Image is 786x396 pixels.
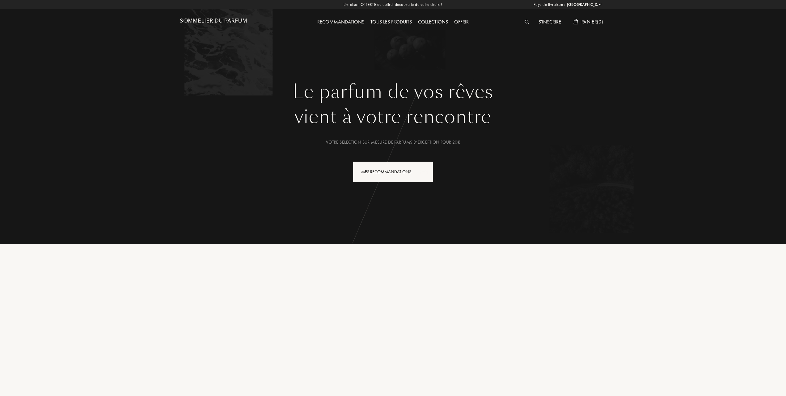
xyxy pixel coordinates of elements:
[180,18,247,24] h1: Sommelier du Parfum
[535,18,564,26] div: S'inscrire
[184,139,602,145] div: Votre selection sur-mesure de parfums d’exception pour 20€
[525,20,529,24] img: search_icn_white.svg
[451,19,472,25] a: Offrir
[348,162,438,182] a: Mes Recommandationsanimation
[535,19,564,25] a: S'inscrire
[184,81,602,103] h1: Le parfum de vos rêves
[415,18,451,26] div: Collections
[367,18,415,26] div: Tous les produits
[573,19,578,24] img: cart_white.svg
[367,19,415,25] a: Tous les produits
[184,103,602,131] div: vient à votre rencontre
[581,19,603,25] span: Panier ( 0 )
[353,162,433,182] div: Mes Recommandations
[598,2,602,7] img: arrow_w.png
[534,2,565,8] span: Pays de livraison :
[418,165,430,178] div: animation
[314,18,367,26] div: Recommandations
[415,19,451,25] a: Collections
[314,19,367,25] a: Recommandations
[180,18,247,26] a: Sommelier du Parfum
[451,18,472,26] div: Offrir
